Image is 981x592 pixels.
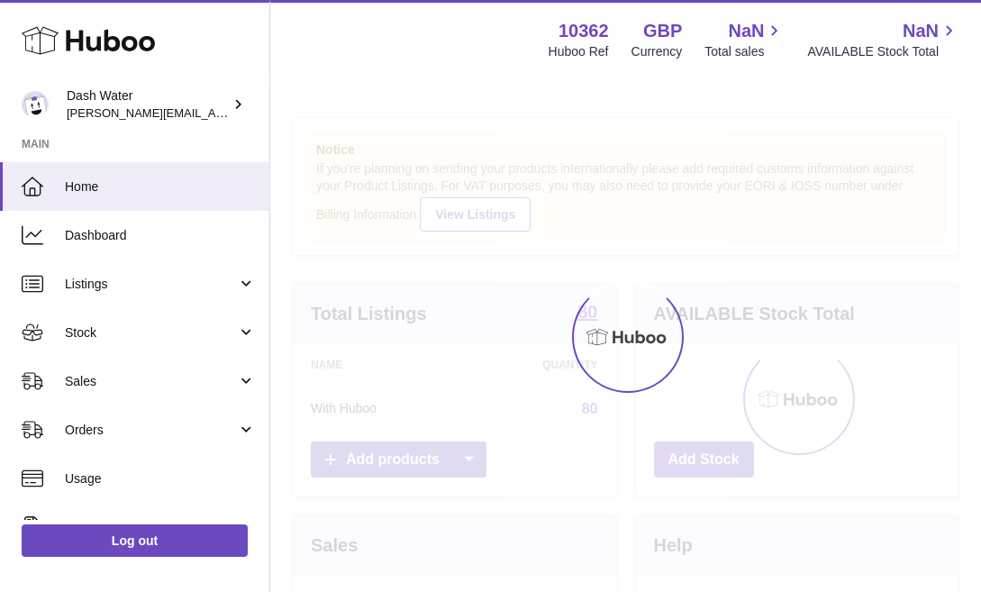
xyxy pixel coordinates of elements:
[65,470,256,487] span: Usage
[631,43,683,60] div: Currency
[65,422,237,439] span: Orders
[65,324,237,342] span: Stock
[728,19,764,43] span: NaN
[67,105,361,120] span: [PERSON_NAME][EMAIL_ADDRESS][DOMAIN_NAME]
[65,519,237,536] span: Invoicing and Payments
[65,373,237,390] span: Sales
[65,276,237,293] span: Listings
[65,227,256,244] span: Dashboard
[67,87,229,122] div: Dash Water
[559,19,609,43] strong: 10362
[807,43,959,60] span: AVAILABLE Stock Total
[903,19,939,43] span: NaN
[807,19,959,60] a: NaN AVAILABLE Stock Total
[643,19,682,43] strong: GBP
[22,524,248,557] a: Log out
[65,178,256,196] span: Home
[704,43,785,60] span: Total sales
[549,43,609,60] div: Huboo Ref
[704,19,785,60] a: NaN Total sales
[22,91,49,118] img: james@dash-water.com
